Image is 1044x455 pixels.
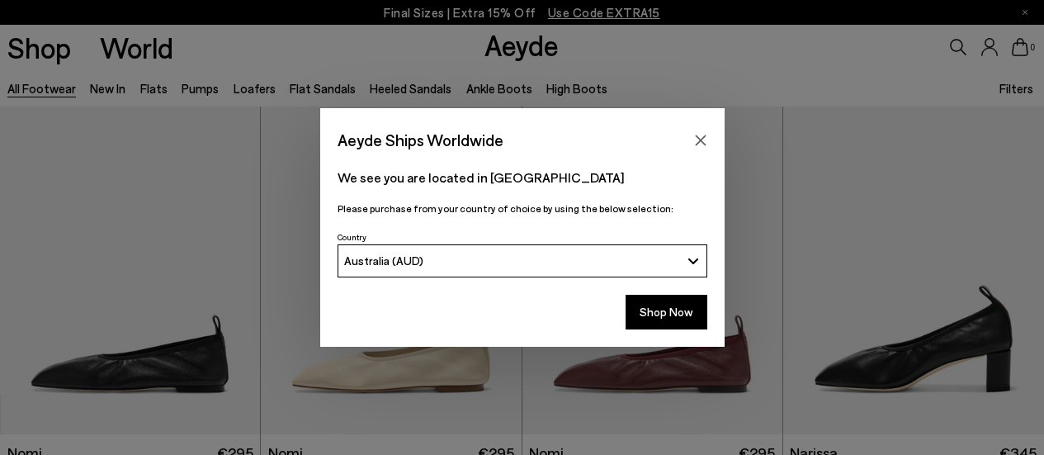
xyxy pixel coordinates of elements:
[338,126,503,154] span: Aeyde Ships Worldwide
[338,168,707,187] p: We see you are located in [GEOGRAPHIC_DATA]
[344,254,423,268] span: Australia (AUD)
[626,295,707,329] button: Shop Now
[338,201,707,216] p: Please purchase from your country of choice by using the below selection:
[338,232,366,242] span: Country
[688,128,713,153] button: Close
